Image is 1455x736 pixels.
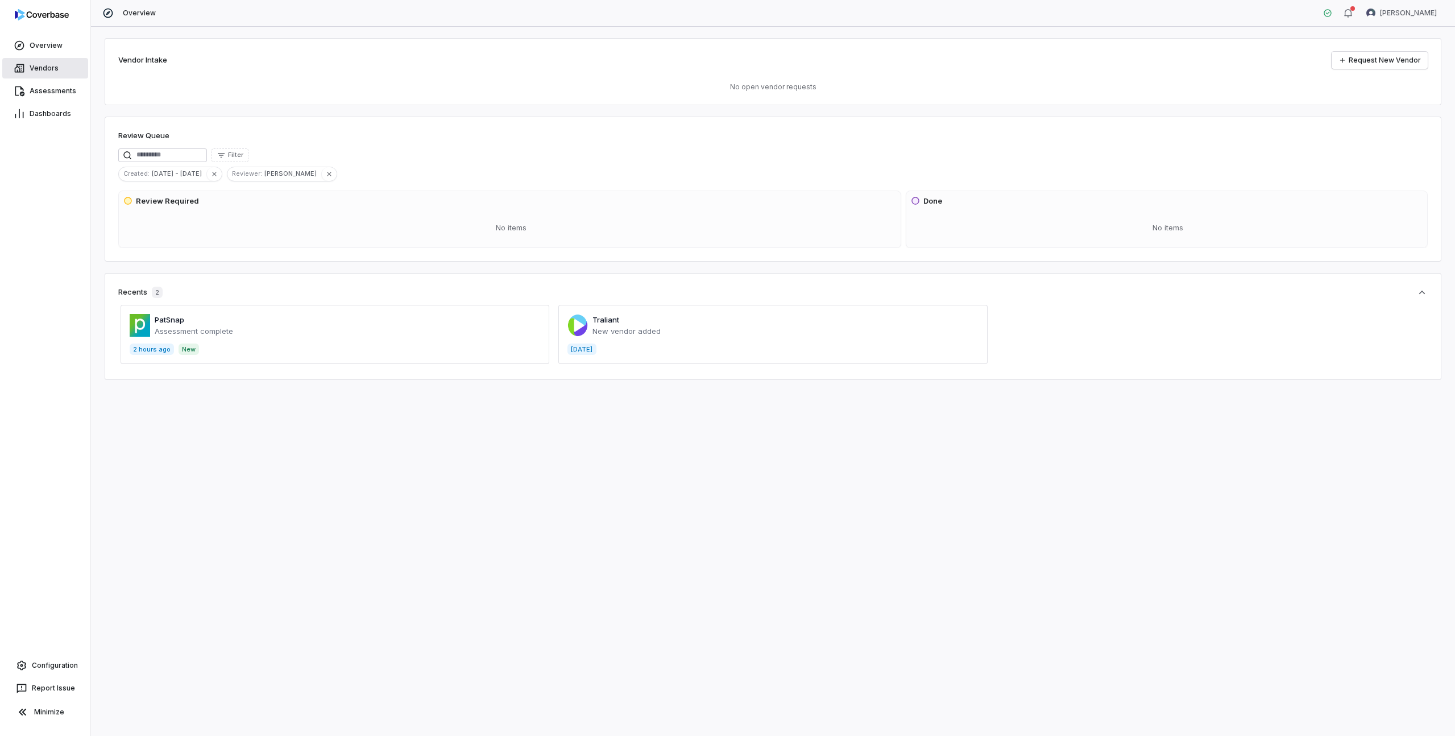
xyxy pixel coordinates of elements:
[227,168,264,179] span: Reviewer :
[5,678,86,698] button: Report Issue
[2,81,88,101] a: Assessments
[118,287,163,298] div: Recents
[923,196,942,207] h3: Done
[30,86,76,96] span: Assessments
[32,661,78,670] span: Configuration
[34,708,64,717] span: Minimize
[118,287,1428,298] button: Recents2
[123,213,898,243] div: No items
[592,315,619,324] a: Traliant
[2,104,88,124] a: Dashboards
[15,9,69,20] img: logo-D7KZi-bG.svg
[228,151,243,159] span: Filter
[118,130,169,142] h1: Review Queue
[118,82,1428,92] p: No open vendor requests
[155,315,184,324] a: PatSnap
[5,701,86,723] button: Minimize
[152,168,206,179] span: [DATE] - [DATE]
[5,655,86,676] a: Configuration
[1332,52,1428,69] a: Request New Vendor
[1359,5,1444,22] button: Mike Phillips avatar[PERSON_NAME]
[264,168,321,179] span: [PERSON_NAME]
[30,109,71,118] span: Dashboards
[212,148,248,162] button: Filter
[119,168,152,179] span: Created :
[136,196,199,207] h3: Review Required
[30,64,59,73] span: Vendors
[2,35,88,56] a: Overview
[118,55,167,66] h2: Vendor Intake
[30,41,63,50] span: Overview
[1380,9,1437,18] span: [PERSON_NAME]
[2,58,88,78] a: Vendors
[123,9,156,18] span: Overview
[911,213,1425,243] div: No items
[32,684,75,693] span: Report Issue
[152,287,163,298] span: 2
[1366,9,1375,18] img: Mike Phillips avatar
